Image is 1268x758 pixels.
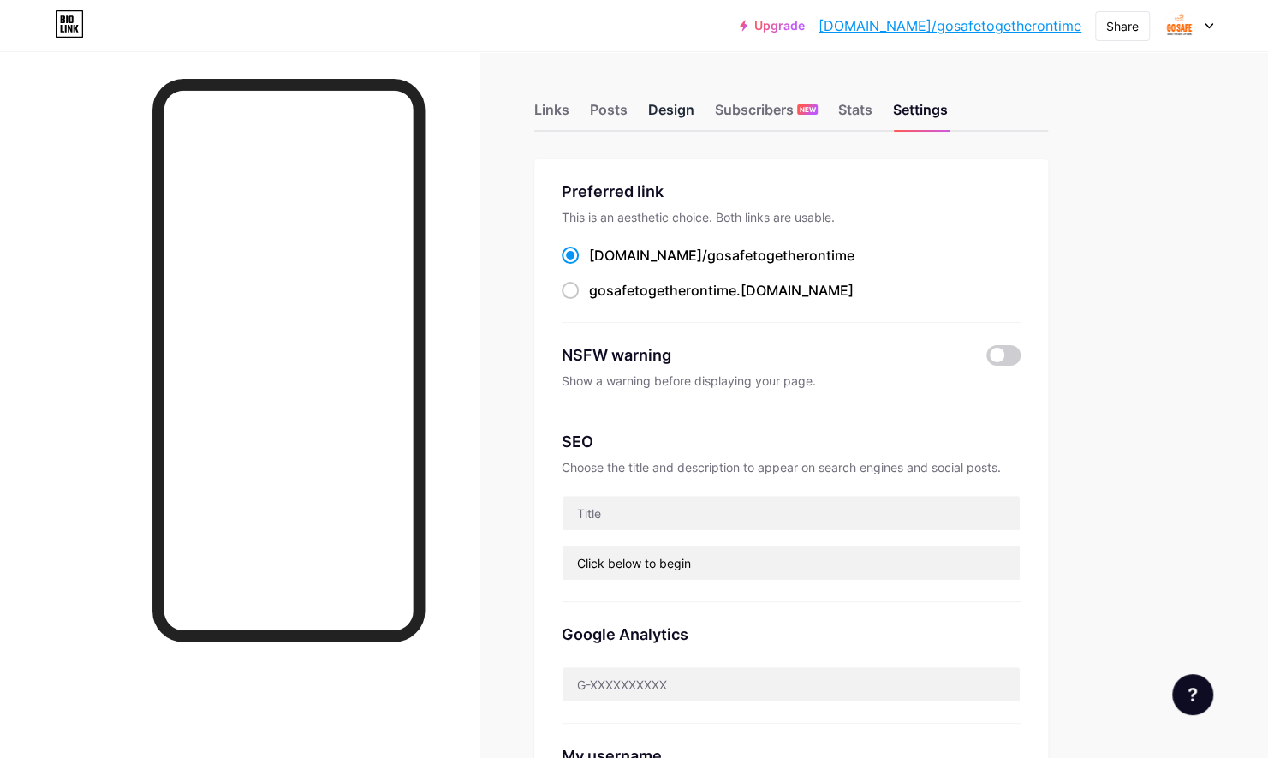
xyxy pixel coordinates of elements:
div: Share [1106,17,1139,35]
div: Choose the title and description to appear on search engines and social posts. [562,460,1021,474]
input: Description (max 160 chars) [563,546,1020,580]
input: G-XXXXXXXXXX [563,667,1020,701]
a: Upgrade [740,19,805,33]
input: Title [563,496,1020,530]
img: gosafetogetherontime [1163,9,1195,42]
div: Preferred link [562,180,1021,203]
span: gosafetogetherontime [707,247,854,264]
div: NSFW warning [562,343,961,367]
div: Design [648,99,694,130]
div: Google Analytics [562,623,1021,646]
div: Posts [590,99,628,130]
span: NEW [800,104,816,115]
div: Links [534,99,569,130]
div: [DOMAIN_NAME]/ [589,245,854,266]
div: SEO [562,430,1021,453]
div: Subscribers [715,99,818,130]
div: This is an aesthetic choice. Both links are usable. [562,210,1021,224]
div: Settings [893,99,948,130]
span: gosafetogetherontime [589,282,736,299]
div: .[DOMAIN_NAME] [589,280,854,301]
div: Stats [838,99,872,130]
a: [DOMAIN_NAME]/gosafetogetherontime [819,15,1081,36]
div: Show a warning before displaying your page. [562,373,1021,388]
